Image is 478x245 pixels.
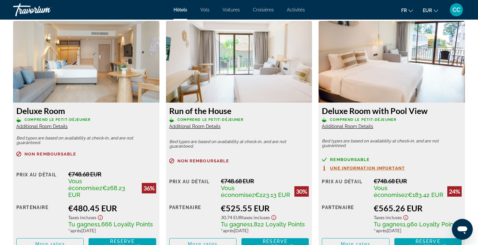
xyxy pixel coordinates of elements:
span: après [376,228,387,233]
span: 1,960 Loyalty Points [403,221,458,228]
span: €268.23 EUR [68,185,125,198]
div: * [DATE] [221,228,309,233]
button: Show Taxes and Fees disclaimer [270,213,278,220]
button: Show Taxes and Fees disclaimer [96,213,104,220]
span: Taxes incluses [374,215,402,220]
div: Prix au détail [16,171,63,198]
a: Activités [287,7,305,12]
div: Partenaire [16,203,63,233]
span: Comprend le petit-déjeuner [25,118,91,122]
button: Change language [401,6,413,15]
span: Tu gagnes [221,221,250,228]
div: 36% [142,183,156,193]
div: 30% [294,186,309,197]
span: Vous économisez [221,185,255,198]
a: Croisières [253,7,274,12]
span: Une information important [330,166,405,170]
button: Show Taxes and Fees disclaimer [402,213,410,220]
span: Tu gagnes [374,221,403,228]
div: 24% [447,186,462,197]
h3: Deluxe Room [16,106,156,116]
div: €525.55 EUR [221,203,309,213]
span: après [70,228,81,233]
span: Comprend le petit-déjeuner [177,118,244,122]
img: Run of the House [166,21,312,103]
div: €748.68 EUR [221,177,309,185]
div: €480.45 EUR [68,203,156,213]
div: Partenaire [322,203,369,233]
span: Vous économisez [374,185,408,198]
a: Travorium [13,1,78,18]
div: €565.26 EUR [374,203,462,213]
span: Additional Room Details [16,124,68,129]
a: Remboursable [322,157,462,162]
span: Additional Room Details [169,124,221,129]
div: €748.68 EUR [374,177,462,185]
span: 30.74 EUR [221,215,242,220]
span: €223.13 EUR [255,191,290,198]
span: fr [401,8,407,13]
span: CC [453,7,460,13]
a: Hôtels [173,7,187,12]
img: Deluxe Room [13,21,159,103]
a: Voitures [223,7,240,12]
div: * [DATE] [68,228,156,233]
div: €748.68 EUR [68,171,156,178]
button: User Menu [448,3,465,17]
span: Taxes incluses [68,215,96,220]
div: * [DATE] [374,228,462,233]
span: après [223,228,234,233]
div: Prix au détail [322,177,369,198]
div: Partenaire [169,203,216,233]
span: EUR [423,8,432,13]
p: Bed types are based on availability at check-in, and are not guaranteed. [169,139,309,149]
a: Vols [200,7,209,12]
span: Comprend le petit-déjeuner [330,118,396,122]
div: Prix au détail [169,177,216,198]
span: 1,822 Loyalty Points [250,221,305,228]
p: Bed types are based on availability at check-in, and are not guaranteed. [322,139,462,148]
span: Taxes incluses [242,215,270,220]
span: 1,666 Loyalty Points [97,221,153,228]
h3: Run of the House [169,106,309,116]
span: Additional Room Details [322,124,373,129]
span: €183.42 EUR [408,191,443,198]
button: Une information important [322,165,405,171]
iframe: Bouton de lancement de la fenêtre de messagerie [452,219,473,240]
span: Non remboursable [177,159,229,163]
span: Vous économisez [68,178,102,191]
span: Remboursable [330,157,370,162]
h3: Deluxe Room with Pool View [322,106,462,116]
img: Deluxe Room with Pool View [319,21,465,103]
p: Bed types are based on availability at check-in, and are not guaranteed. [16,136,156,145]
span: Non remboursable [25,152,76,156]
span: Tu gagnes [68,221,97,228]
button: Change currency [423,6,438,15]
